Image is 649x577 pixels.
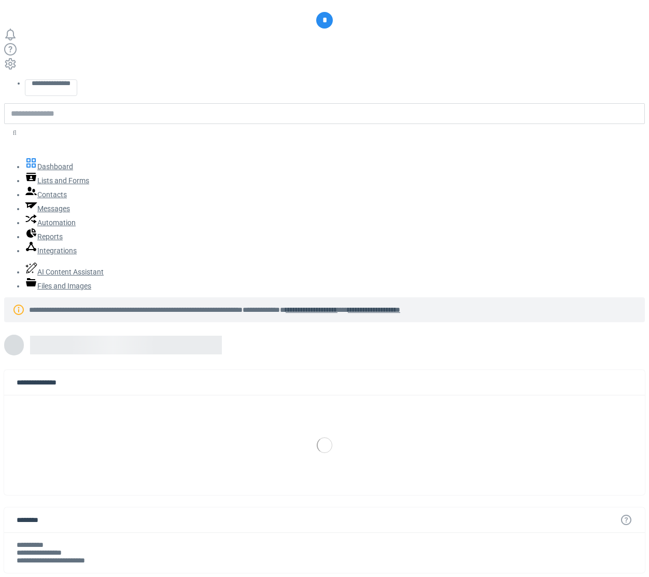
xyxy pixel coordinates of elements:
[25,246,77,255] a: Integrations
[25,204,70,213] a: Messages
[25,176,89,185] a: Lists and Forms
[37,246,77,255] span: Integrations
[37,268,104,276] span: AI Content Assistant
[25,268,104,276] a: AI Content Assistant
[37,204,70,213] span: Messages
[37,232,63,241] span: Reports
[37,176,89,185] span: Lists and Forms
[37,218,76,227] span: Automation
[37,190,67,199] span: Contacts
[37,162,73,171] span: Dashboard
[25,190,67,199] a: Contacts
[25,162,73,171] a: Dashboard
[25,282,91,290] a: Files and Images
[25,218,76,227] a: Automation
[37,282,91,290] span: Files and Images
[25,232,63,241] a: Reports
